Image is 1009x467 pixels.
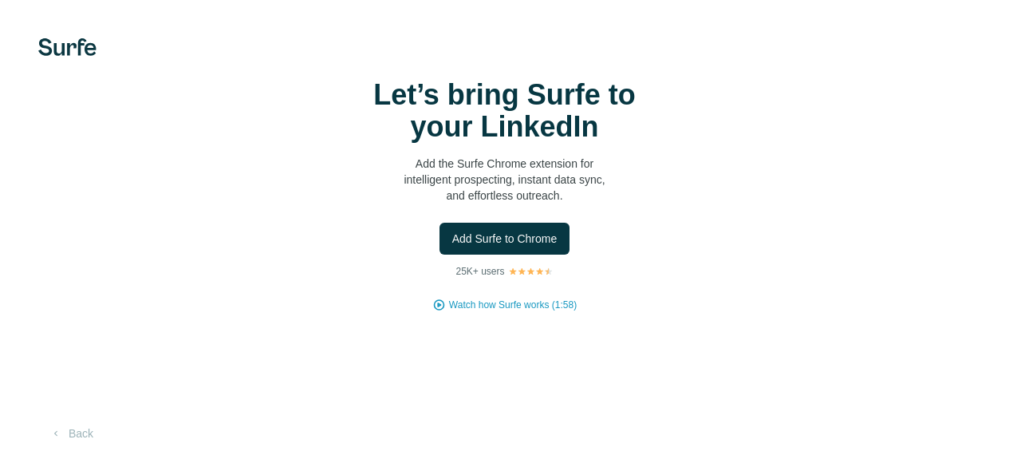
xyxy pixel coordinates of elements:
[345,156,664,204] p: Add the Surfe Chrome extension for intelligent prospecting, instant data sync, and effortless out...
[345,79,664,143] h1: Let’s bring Surfe to your LinkedIn
[449,298,577,312] button: Watch how Surfe works (1:58)
[455,264,504,279] p: 25K+ users
[38,38,97,56] img: Surfe's logo
[452,231,558,247] span: Add Surfe to Chrome
[508,267,554,276] img: Rating Stars
[439,223,570,255] button: Add Surfe to Chrome
[38,419,104,448] button: Back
